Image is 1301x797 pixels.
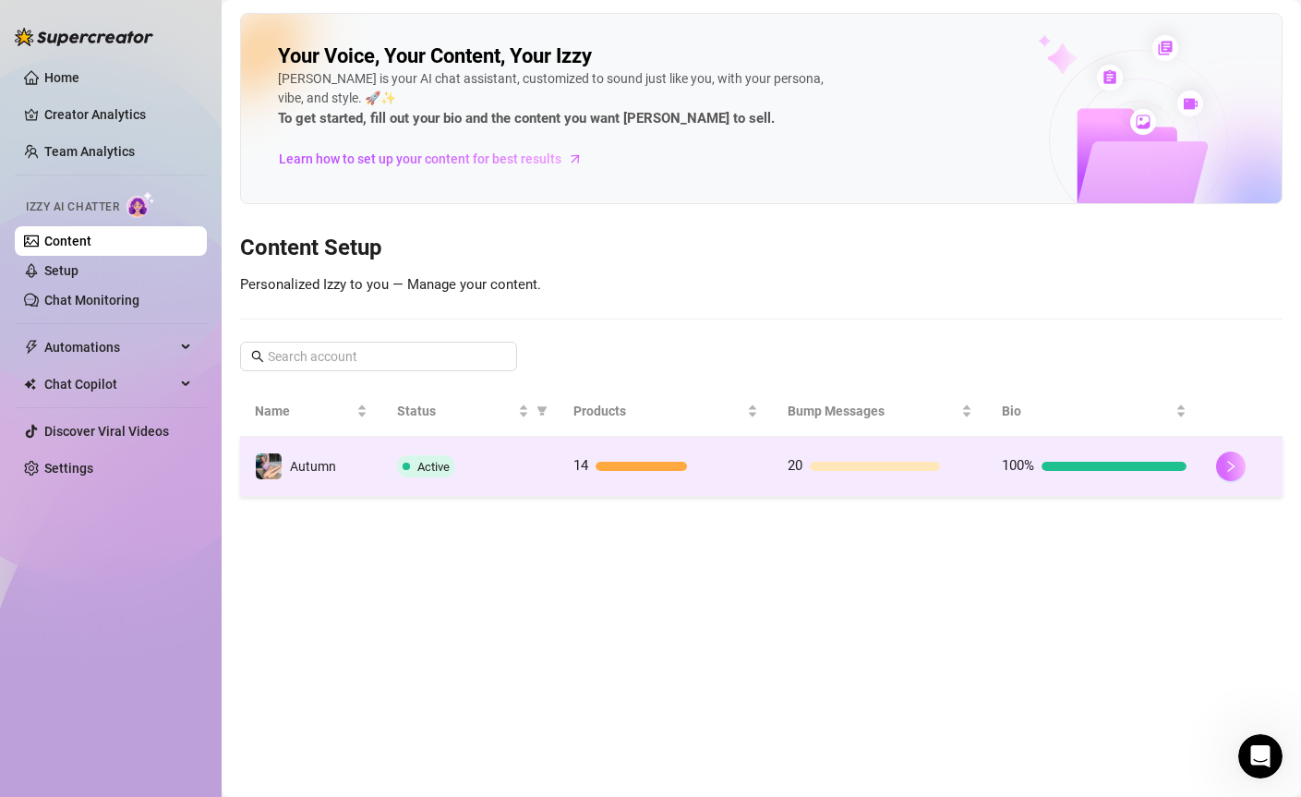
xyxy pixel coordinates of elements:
[536,405,548,417] span: filter
[995,15,1282,203] img: ai-chatter-content-library-cLFOSyPT.png
[290,459,336,474] span: Autumn
[15,28,153,46] img: logo-BBDzfeDw.svg
[279,149,561,169] span: Learn how to set up your content for best results
[44,461,93,476] a: Settings
[417,460,450,474] span: Active
[251,350,264,363] span: search
[256,453,282,479] img: Autumn
[126,191,155,218] img: AI Chatter
[268,346,491,367] input: Search account
[1216,452,1246,481] button: right
[44,70,79,85] a: Home
[44,263,78,278] a: Setup
[255,401,353,421] span: Name
[24,378,36,391] img: Chat Copilot
[44,369,175,399] span: Chat Copilot
[788,457,802,474] span: 20
[987,386,1201,437] th: Bio
[278,110,775,127] strong: To get started, fill out your bio and the content you want [PERSON_NAME] to sell.
[44,332,175,362] span: Automations
[278,69,832,130] div: [PERSON_NAME] is your AI chat assistant, customized to sound just like you, with your persona, vi...
[240,276,541,293] span: Personalized Izzy to you — Manage your content.
[44,144,135,159] a: Team Analytics
[1238,734,1283,779] iframe: Intercom live chat
[773,386,987,437] th: Bump Messages
[240,234,1283,263] h3: Content Setup
[26,199,119,216] span: Izzy AI Chatter
[397,401,514,421] span: Status
[278,43,592,69] h2: Your Voice, Your Content, Your Izzy
[44,100,192,129] a: Creator Analytics
[1002,401,1172,421] span: Bio
[44,424,169,439] a: Discover Viral Videos
[1224,460,1237,473] span: right
[24,340,39,355] span: thunderbolt
[240,386,382,437] th: Name
[382,386,559,437] th: Status
[566,150,584,168] span: arrow-right
[573,457,588,474] span: 14
[533,397,551,425] span: filter
[278,144,596,174] a: Learn how to set up your content for best results
[44,234,91,248] a: Content
[559,386,773,437] th: Products
[1002,457,1034,474] span: 100%
[573,401,743,421] span: Products
[788,401,958,421] span: Bump Messages
[44,293,139,308] a: Chat Monitoring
